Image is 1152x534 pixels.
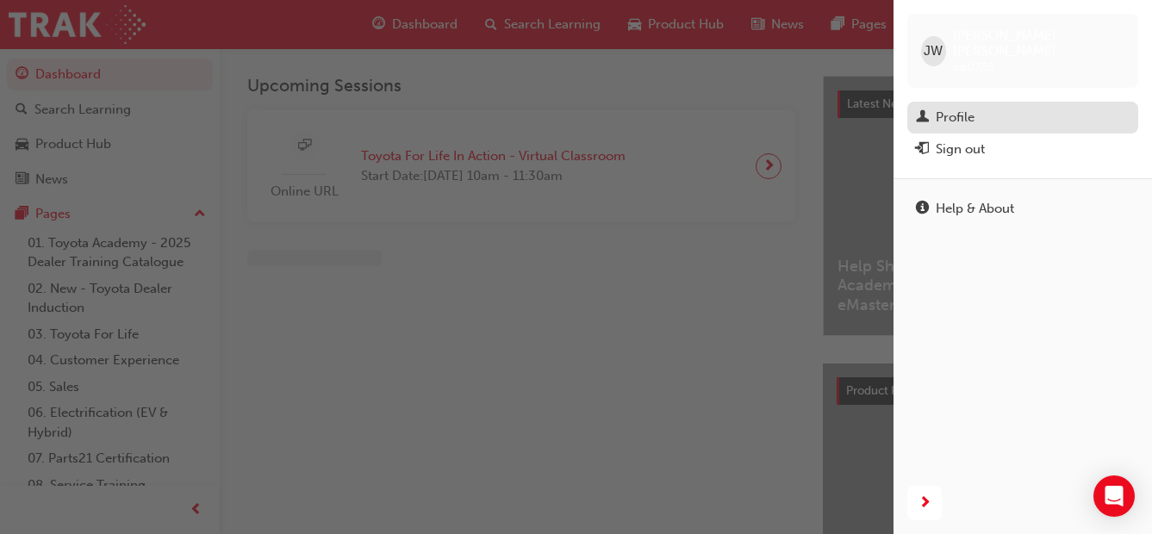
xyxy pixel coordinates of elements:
span: man-icon [916,110,929,126]
div: Profile [936,108,975,127]
div: Help & About [936,199,1014,219]
button: Sign out [907,133,1138,165]
a: Profile [907,102,1138,133]
span: info-icon [916,202,929,217]
span: JW [924,41,943,61]
div: Sign out [936,140,985,159]
span: 660728 [953,59,994,74]
span: [PERSON_NAME] [PERSON_NAME] [953,28,1124,59]
div: Open Intercom Messenger [1093,475,1135,517]
span: exit-icon [916,142,929,158]
span: next-icon [918,493,931,514]
a: Help & About [907,193,1138,225]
